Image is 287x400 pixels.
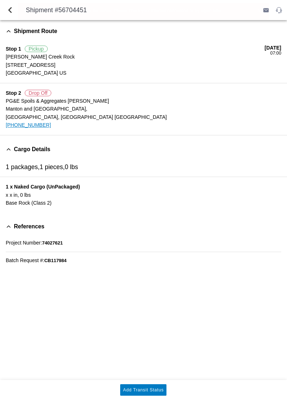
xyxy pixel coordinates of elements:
[65,163,78,171] span: 0 lbs
[25,46,48,52] span: Pickup
[42,240,63,246] span: 74027621
[6,97,281,105] ion-label: PG&E Spoils & Aggregates [PERSON_NAME]
[6,192,19,197] span: x x IN,
[273,4,285,16] ion-button: Support Service
[6,69,265,77] ion-label: [GEOGRAPHIC_DATA] US
[6,183,281,191] ion-label: 1 x Naked Cargo (UnPackaged)
[6,122,51,128] a: [PHONE_NUMBER]
[14,223,44,230] span: References
[6,46,21,52] span: Stop 1
[6,105,281,113] ion-label: Manton and [GEOGRAPHIC_DATA],
[20,192,31,197] span: 0 LBS
[44,258,66,263] span: CB117984
[6,53,265,61] ion-label: [PERSON_NAME] Creek Rock
[6,163,39,171] span: 1 packages,
[6,257,44,263] span: Batch Request #:
[14,28,57,34] span: Shipment Route
[260,4,272,16] ion-button: Send Email
[6,199,281,207] ion-label: Base Rock (Class 2)
[6,240,42,246] span: Project Number:
[265,45,281,51] div: [DATE]
[14,146,51,152] span: Cargo Details
[39,163,65,171] span: 1 pieces,
[25,90,52,96] span: Drop Off
[120,384,166,396] ion-button: Add Transit Status
[6,61,265,69] ion-label: [STREET_ADDRESS]
[265,51,281,56] div: 07:00
[6,90,21,96] span: Stop 2
[6,113,281,121] ion-label: [GEOGRAPHIC_DATA], [GEOGRAPHIC_DATA] [GEOGRAPHIC_DATA]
